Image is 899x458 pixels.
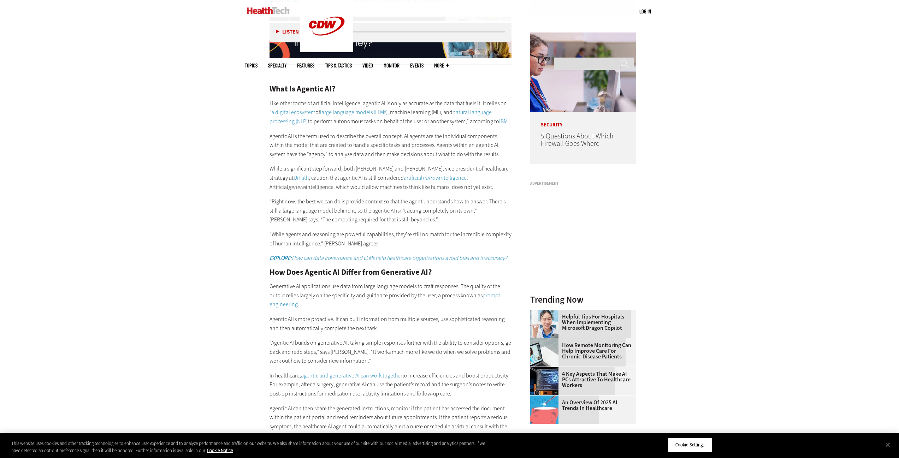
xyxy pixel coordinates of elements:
[530,338,562,344] a: Patient speaking with doctor
[301,372,402,379] a: agentic and generative AI can work together
[270,164,512,191] p: While a significant step forward, both [PERSON_NAME] and [PERSON_NAME], vice president of healthc...
[270,338,512,365] p: “Agentic AI builds on generative AI, taking simple responses further with the ability to consider...
[530,367,562,373] a: Desktop monitor with brain AI concept
[668,438,712,452] button: Cookie Settings
[297,63,314,68] a: Features
[639,8,651,15] div: User menu
[247,7,290,14] img: Home
[530,338,558,367] img: Patient speaking with doctor
[270,230,512,248] p: “While agents and reasoning are powerful capabilities, they’re still no match for the incredible ...
[530,32,636,112] img: Healthcare provider using computer
[294,174,309,182] a: UiPath
[880,437,895,452] button: Close
[530,310,558,338] img: Doctor using phone to dictate to tablet
[404,174,467,182] a: artificialnarrowintelligence
[639,8,651,14] a: Log in
[530,343,632,359] a: How Remote Monitoring Can Help Improve Care for Chronic-Disease Patients
[288,183,306,191] em: general
[530,400,632,411] a: An Overview of 2025 AI Trends in Healthcare
[325,63,352,68] a: Tips & Tactics
[362,63,373,68] a: Video
[245,63,258,68] span: Topics
[530,188,636,276] iframe: advertisement
[434,63,449,68] span: More
[270,404,512,440] p: Agentic AI can then share the generated instructions, monitor if the patient has accessed the doc...
[268,63,286,68] span: Specialty
[530,371,632,388] a: 4 Key Aspects That Make AI PCs Attractive to Healthcare Workers
[270,315,512,333] p: Agentic AI is more proactive. It can pull information from multiple sources, use sophisticated re...
[270,254,507,262] a: EXPLORE:How can data governance and LLMs help healthcare organizations avoid bias and inaccuracy?
[270,254,507,262] em: How can data governance and LLMs help healthcare organizations avoid bias and inaccuracy?
[320,108,388,116] a: large language models (LLMs)
[207,447,233,453] a: More information about your privacy
[422,174,439,182] em: narrow
[530,182,636,185] h3: Advertisement
[300,47,353,54] a: CDW
[270,85,512,93] h2: What Is Agentic AI?
[530,314,632,331] a: Helpful Tips for Hospitals When Implementing Microsoft Dragon Copilot
[384,63,400,68] a: MonITor
[270,99,512,126] p: Like other forms of artificial intelligence, agentic AI is only as accurate as the data that fuel...
[270,197,512,224] p: “Right now, the best we can do is provide context so that the agent understands how to answer. Th...
[11,440,495,454] div: This website uses cookies and other tracking technologies to enhance user experience and to analy...
[410,63,424,68] a: Events
[541,131,614,148] a: 5 Questions About Which Firewall Goes Where
[270,371,512,398] p: In healthcare, to increase efficiencies and boost productivity. For example, after a surgery, gen...
[499,118,508,125] a: IBM
[530,367,558,395] img: Desktop monitor with brain AI concept
[270,254,292,262] strong: EXPLORE:
[530,395,562,401] a: illustration of computer chip being put inside head with waves
[530,112,636,127] p: Security
[530,295,636,304] h3: Trending Now
[270,282,512,309] p: Generative AI applications use data from large language models to craft responses. The quality of...
[270,268,512,276] h2: How Does Agentic AI Differ from Generative AI?
[530,310,562,315] a: Doctor using phone to dictate to tablet
[270,132,512,159] p: Agentic AI is the term used to describe the overall concept. AI agents are the individual compone...
[271,108,315,116] a: a digital ecosystem
[530,395,558,424] img: illustration of computer chip being put inside head with waves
